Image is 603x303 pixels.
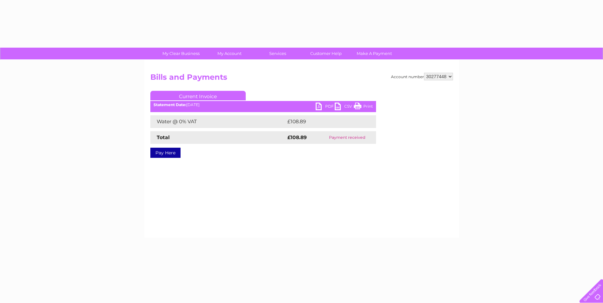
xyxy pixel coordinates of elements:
[316,103,335,112] a: PDF
[354,103,373,112] a: Print
[319,131,376,144] td: Payment received
[287,134,307,140] strong: £108.89
[155,48,207,59] a: My Clear Business
[150,91,246,100] a: Current Invoice
[286,115,365,128] td: £108.89
[300,48,352,59] a: Customer Help
[251,48,304,59] a: Services
[150,115,286,128] td: Water @ 0% VAT
[150,103,376,107] div: [DATE]
[157,134,170,140] strong: Total
[203,48,256,59] a: My Account
[335,103,354,112] a: CSV
[150,148,181,158] a: Pay Here
[348,48,401,59] a: Make A Payment
[391,73,453,80] div: Account number
[150,73,453,85] h2: Bills and Payments
[154,102,186,107] b: Statement Date:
